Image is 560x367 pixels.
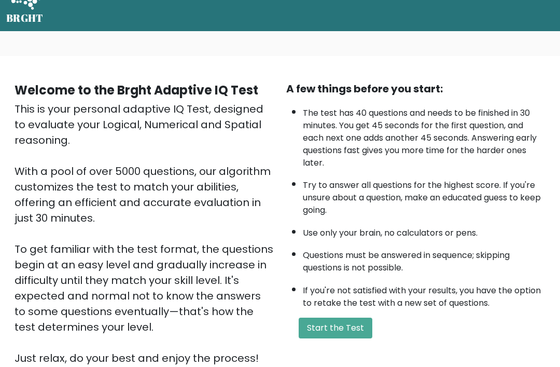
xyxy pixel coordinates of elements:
li: The test has 40 questions and needs to be finished in 30 minutes. You get 45 seconds for the firs... [303,102,545,169]
li: If you're not satisfied with your results, you have the option to retake the test with a new set ... [303,279,545,309]
button: Start the Test [299,318,372,338]
div: A few things before you start: [286,81,545,97]
li: Questions must be answered in sequence; skipping questions is not possible. [303,244,545,274]
b: Welcome to the Brght Adaptive IQ Test [15,81,258,99]
li: Use only your brain, no calculators or pens. [303,222,545,239]
li: Try to answer all questions for the highest score. If you're unsure about a question, make an edu... [303,174,545,216]
h5: BRGHT [6,12,44,24]
div: This is your personal adaptive IQ Test, designed to evaluate your Logical, Numerical and Spatial ... [15,101,274,366]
